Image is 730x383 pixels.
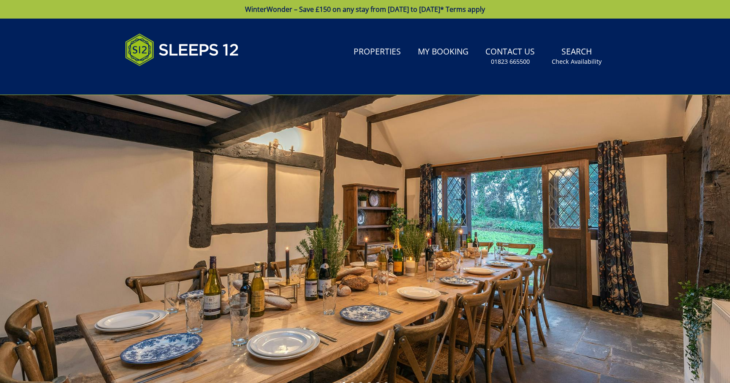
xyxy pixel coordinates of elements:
a: My Booking [414,43,472,62]
small: Check Availability [552,57,602,66]
small: 01823 665500 [491,57,530,66]
a: Contact Us01823 665500 [482,43,538,70]
a: Properties [350,43,404,62]
img: Sleeps 12 [125,29,239,71]
iframe: Customer reviews powered by Trustpilot [121,76,210,83]
a: SearchCheck Availability [548,43,605,70]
